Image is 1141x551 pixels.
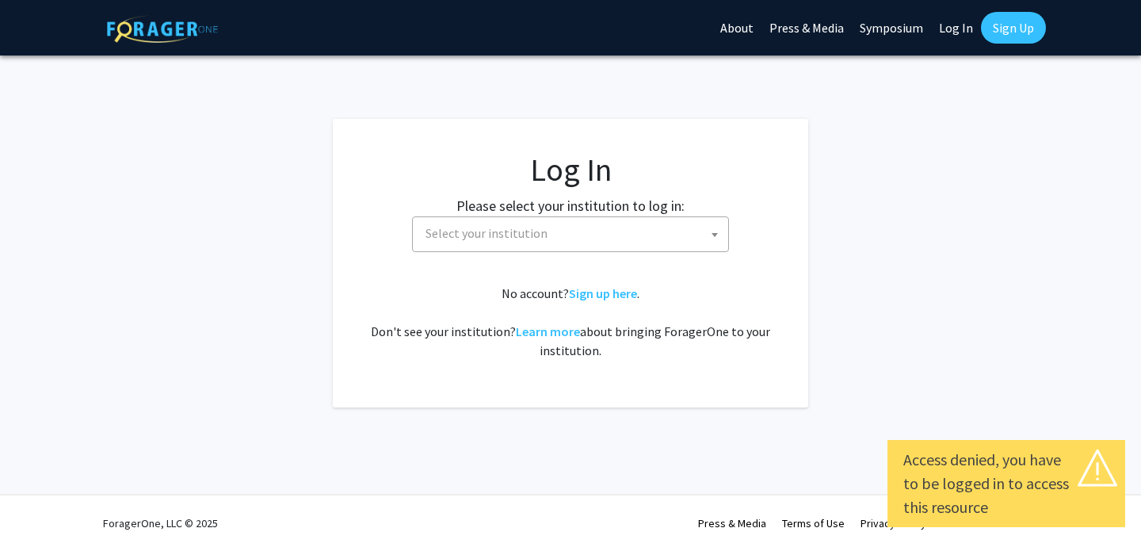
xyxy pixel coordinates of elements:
[364,151,777,189] h1: Log In
[103,496,218,551] div: ForagerOne, LLC © 2025
[698,516,766,530] a: Press & Media
[107,15,218,43] img: ForagerOne Logo
[419,217,728,250] span: Select your institution
[903,448,1109,519] div: Access denied, you have to be logged in to access this resource
[981,12,1046,44] a: Sign Up
[456,195,685,216] label: Please select your institution to log in:
[516,323,580,339] a: Learn more about bringing ForagerOne to your institution
[364,284,777,360] div: No account? . Don't see your institution? about bringing ForagerOne to your institution.
[861,516,926,530] a: Privacy Policy
[425,225,548,241] span: Select your institution
[412,216,729,252] span: Select your institution
[782,516,845,530] a: Terms of Use
[569,285,637,301] a: Sign up here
